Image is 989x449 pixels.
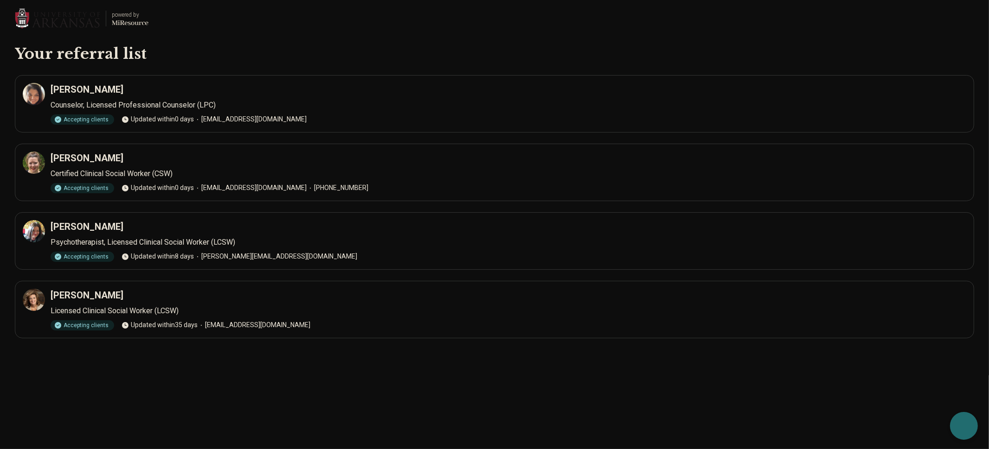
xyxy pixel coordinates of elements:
[51,320,114,330] div: Accepting clients
[51,237,966,248] p: Psychotherapist, Licensed Clinical Social Worker (LCSW)
[122,114,194,124] span: Updated within 0 days
[51,289,123,302] h3: [PERSON_NAME]
[122,183,194,193] span: Updated within 0 days
[51,100,966,111] p: Counselor, Licensed Professional Counselor (LPC)
[122,320,198,330] span: Updated within 35 days
[15,7,100,30] img: University of Arkansas
[950,412,978,440] div: Open chat
[198,320,310,330] span: [EMAIL_ADDRESS][DOMAIN_NAME]
[51,252,114,262] div: Accepting clients
[194,183,307,193] span: [EMAIL_ADDRESS][DOMAIN_NAME]
[51,83,123,96] h3: [PERSON_NAME]
[122,252,194,261] span: Updated within 8 days
[51,168,966,179] p: Certified Clinical Social Worker (CSW)
[51,220,123,233] h3: [PERSON_NAME]
[51,114,114,125] div: Accepting clients
[51,152,123,164] h3: [PERSON_NAME]
[194,114,307,124] span: [EMAIL_ADDRESS][DOMAIN_NAME]
[194,252,357,261] span: [PERSON_NAME][EMAIL_ADDRESS][DOMAIN_NAME]
[15,7,148,30] a: University of Arkansaspowered by
[112,11,148,19] div: powered by
[307,183,368,193] span: [PHONE_NUMBER]
[51,183,114,193] div: Accepting clients
[15,44,974,64] h1: Your referral list
[51,305,966,316] p: Licensed Clinical Social Worker (LCSW)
